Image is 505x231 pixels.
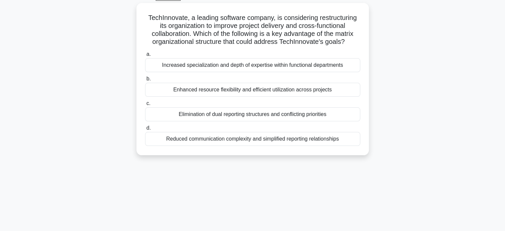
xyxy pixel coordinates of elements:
[145,107,360,121] div: Elimination of dual reporting structures and conflicting priorities
[145,132,360,146] div: Reduced communication complexity and simplified reporting relationships
[146,51,151,57] span: a.
[146,125,151,131] span: d.
[146,76,151,81] span: b.
[144,14,361,46] h5: TechInnovate, a leading software company, is considering restructuring its organization to improv...
[145,83,360,97] div: Enhanced resource flexibility and efficient utilization across projects
[146,100,150,106] span: c.
[145,58,360,72] div: Increased specialization and depth of expertise within functional departments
